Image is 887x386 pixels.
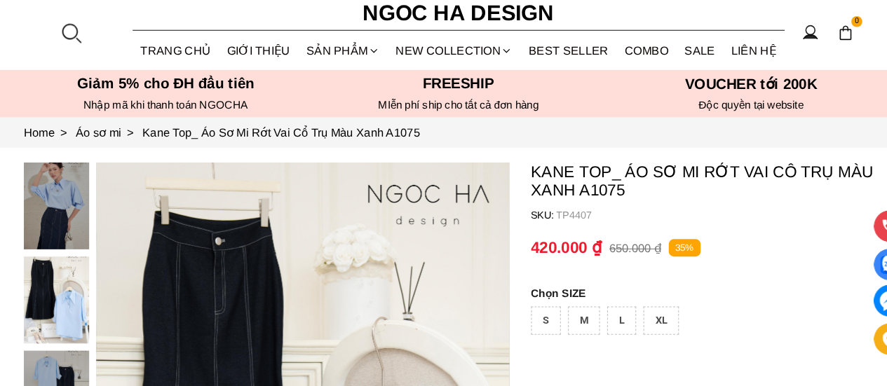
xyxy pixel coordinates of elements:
a: BEST SELLER [504,38,597,75]
span: > [53,130,71,142]
a: NEW COLLECTION [375,38,504,75]
a: messenger [846,283,876,314]
a: LIÊN HỆ [700,38,759,75]
span: 0 [824,23,835,34]
h6: MIễn phí ship cho tất cả đơn hàng [306,103,581,116]
img: Display image [852,255,869,273]
div: L [588,304,616,331]
p: 35% [647,239,678,256]
a: Link to Áo sơ mi [74,130,138,142]
a: Link to Home [23,130,74,142]
a: Ngoc Ha Design [339,4,549,37]
img: Kane Top_ Áo Sơ Mi Rớt Vai Cổ Trụ Màu Xanh A1075_mini_0 [23,165,86,249]
p: SIZE [514,285,865,297]
p: 420.000 ₫ [514,238,583,256]
p: TP4407 [539,210,865,221]
span: > [118,130,135,142]
a: Display image [846,248,876,279]
a: GIỚI THIỆU [212,38,289,75]
img: img-CART-ICON-ksit0nf1 [811,32,826,47]
p: 650.000 ₫ [590,241,640,254]
h5: VOUCHER tới 200K [590,81,865,97]
div: S [514,304,543,331]
p: Kane Top_ Áo Sơ Mi Rớt Vai Cổ Trụ Màu Xanh A1075 [514,165,865,201]
a: SALE [655,38,700,75]
img: Kane Top_ Áo Sơ Mi Rớt Vai Cổ Trụ Màu Xanh A1075_mini_1 [23,256,86,340]
div: XL [623,304,657,331]
h6: Độc quyền tại website [590,103,865,116]
h6: SKU: [514,210,539,221]
div: M [550,304,581,331]
div: SẢN PHẨM [289,38,376,75]
font: Giảm 5% cho ĐH đầu tiên [74,81,246,96]
a: Link to Kane Top_ Áo Sơ Mi Rớt Vai Cổ Trụ Màu Xanh A1075 [138,130,407,142]
font: Freeship [409,81,478,96]
a: TRANG CHỦ [128,38,212,75]
font: Nhập mã khi thanh toán NGOCHA [81,103,240,115]
a: Combo [597,38,655,75]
